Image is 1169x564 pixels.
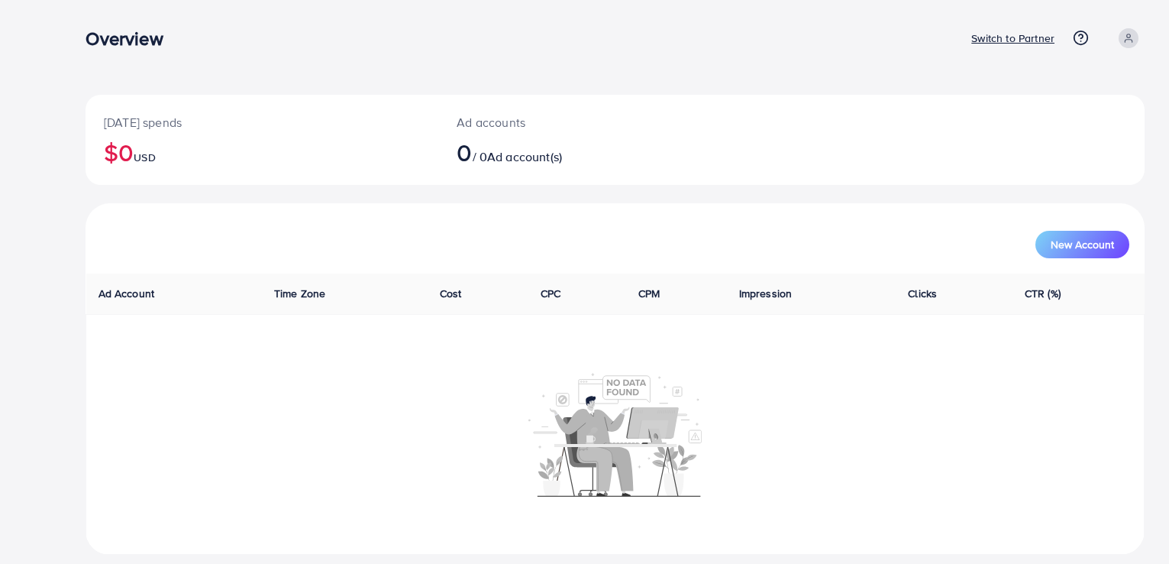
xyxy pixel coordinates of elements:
span: CPM [638,286,660,301]
span: 0 [457,135,472,170]
h3: Overview [86,28,175,50]
span: Ad account(s) [487,148,562,165]
img: No account [528,371,702,497]
span: CTR (%) [1025,286,1061,301]
p: [DATE] spends [104,113,420,131]
h2: / 0 [457,138,685,167]
button: New Account [1035,231,1129,258]
span: Ad Account [98,286,155,301]
p: Ad accounts [457,113,685,131]
span: Cost [440,286,462,301]
h2: $0 [104,138,420,167]
span: CPC [541,286,560,301]
span: Clicks [908,286,937,301]
p: Switch to Partner [971,29,1054,47]
span: Time Zone [274,286,325,301]
span: USD [134,150,155,165]
span: New Account [1051,239,1114,250]
span: Impression [739,286,793,301]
